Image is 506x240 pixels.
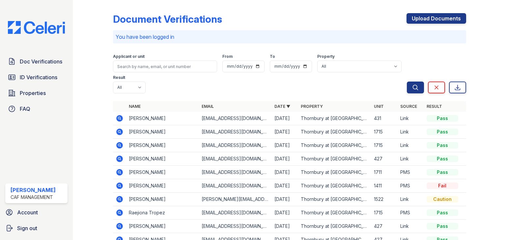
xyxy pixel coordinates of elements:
[371,193,398,206] td: 1522
[113,13,222,25] div: Document Verifications
[272,220,298,233] td: [DATE]
[272,112,298,125] td: [DATE]
[298,179,371,193] td: Thornbury at [GEOGRAPHIC_DATA]
[272,193,298,206] td: [DATE]
[407,13,466,24] a: Upload Documents
[126,125,199,139] td: [PERSON_NAME]
[11,194,56,201] div: CAF Management
[272,206,298,220] td: [DATE]
[371,220,398,233] td: 427
[5,86,68,100] a: Properties
[5,55,68,68] a: Doc Verifications
[126,193,199,206] td: [PERSON_NAME]
[5,71,68,84] a: ID Verifications
[374,104,384,109] a: Unit
[222,54,233,59] label: From
[398,220,424,233] td: Link
[298,139,371,152] td: Thornbury at [GEOGRAPHIC_DATA]
[199,139,272,152] td: [EMAIL_ADDRESS][DOMAIN_NAME]
[272,166,298,179] td: [DATE]
[398,152,424,166] td: Link
[272,179,298,193] td: [DATE]
[301,104,323,109] a: Property
[270,54,275,59] label: To
[3,21,70,34] img: CE_Logo_Blue-a8612792a0a2168367f1c8372b55b34899dd931a85d93a1a3d3e32e68fde9ad4.png
[126,166,199,179] td: [PERSON_NAME]
[113,54,145,59] label: Applicant or unit
[20,105,30,113] span: FAQ
[427,142,458,149] div: Pass
[126,152,199,166] td: [PERSON_NAME]
[126,139,199,152] td: [PERSON_NAME]
[17,224,37,232] span: Sign out
[371,139,398,152] td: 1715
[427,104,442,109] a: Result
[199,179,272,193] td: [EMAIL_ADDRESS][DOMAIN_NAME]
[427,209,458,216] div: Pass
[129,104,141,109] a: Name
[199,152,272,166] td: [EMAIL_ADDRESS][DOMAIN_NAME]
[400,104,417,109] a: Source
[398,139,424,152] td: Link
[126,179,199,193] td: [PERSON_NAME]
[298,152,371,166] td: Thornbury at [GEOGRAPHIC_DATA]
[199,206,272,220] td: [EMAIL_ADDRESS][DOMAIN_NAME]
[371,152,398,166] td: 427
[427,156,458,162] div: Pass
[427,196,458,203] div: Caution
[371,166,398,179] td: 1711
[272,139,298,152] td: [DATE]
[298,220,371,233] td: Thornbury at [GEOGRAPHIC_DATA]
[199,112,272,125] td: [EMAIL_ADDRESS][DOMAIN_NAME]
[11,186,56,194] div: [PERSON_NAME]
[20,89,46,97] span: Properties
[317,54,335,59] label: Property
[3,206,70,219] a: Account
[371,112,398,125] td: 431
[199,193,272,206] td: [PERSON_NAME][EMAIL_ADDRESS][DOMAIN_NAME]
[126,220,199,233] td: [PERSON_NAME]
[199,125,272,139] td: [EMAIL_ADDRESS][DOMAIN_NAME]
[298,125,371,139] td: Thornbury at [GEOGRAPHIC_DATA]
[371,179,398,193] td: 1411
[20,58,62,65] span: Doc Verifications
[116,33,464,41] p: You have been logged in
[398,112,424,125] td: Link
[398,166,424,179] td: PMS
[398,125,424,139] td: Link
[427,182,458,189] div: Fail
[126,112,199,125] td: [PERSON_NAME]
[199,220,272,233] td: [EMAIL_ADDRESS][DOMAIN_NAME]
[272,125,298,139] td: [DATE]
[298,112,371,125] td: Thornbury at [GEOGRAPHIC_DATA]
[398,193,424,206] td: Link
[113,75,125,80] label: Result
[274,104,290,109] a: Date ▼
[5,102,68,115] a: FAQ
[20,73,57,81] span: ID Verifications
[113,60,217,72] input: Search by name, email, or unit number
[3,222,70,235] a: Sign out
[272,152,298,166] td: [DATE]
[427,129,458,135] div: Pass
[126,206,199,220] td: Raejiona Tropez
[298,193,371,206] td: Thornbury at [GEOGRAPHIC_DATA]
[371,125,398,139] td: 1715
[202,104,214,109] a: Email
[199,166,272,179] td: [EMAIL_ADDRESS][DOMAIN_NAME]
[427,223,458,229] div: Pass
[427,169,458,176] div: Pass
[17,208,38,216] span: Account
[371,206,398,220] td: 1715
[298,166,371,179] td: Thornbury at [GEOGRAPHIC_DATA]
[398,179,424,193] td: PMS
[398,206,424,220] td: PMS
[427,115,458,122] div: Pass
[298,206,371,220] td: Thornbury at [GEOGRAPHIC_DATA]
